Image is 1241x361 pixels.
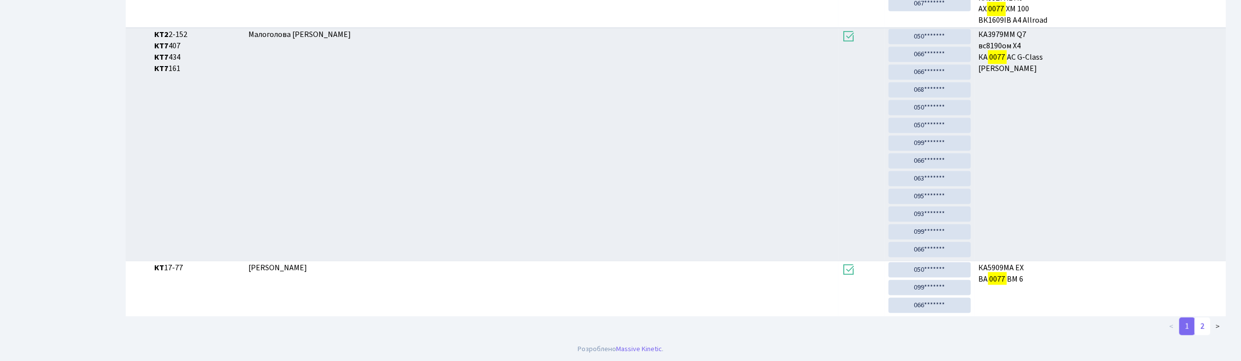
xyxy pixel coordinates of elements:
b: КТ7 [154,40,169,51]
a: Massive Kinetic [616,344,662,354]
div: Розроблено . [578,344,663,355]
span: Малоголова [PERSON_NAME] [248,29,351,40]
b: КТ7 [154,52,169,63]
mark: 0077 [988,50,1007,64]
span: [PERSON_NAME] [248,262,307,273]
a: > [1210,318,1226,335]
span: 17-77 [154,262,240,274]
span: КА3979ММ Q7 вс8190ом Х4 КА АС G-Class [PERSON_NAME] [979,29,1222,74]
mark: 0077 [988,272,1007,286]
span: КА5909МА EX ВА ВМ 6 [979,262,1222,285]
span: 2-152 407 434 161 [154,29,240,74]
a: 2 [1195,318,1210,335]
b: КТ7 [154,63,169,74]
mark: 0077 [987,2,1006,16]
b: КТ [154,262,164,273]
b: КТ2 [154,29,169,40]
a: 1 [1179,318,1195,335]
